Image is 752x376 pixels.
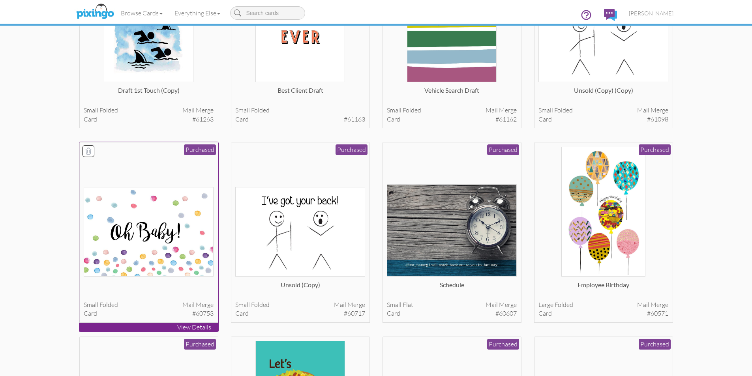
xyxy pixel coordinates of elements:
[79,323,218,332] p: View Details
[538,86,668,102] div: Unsold (copy) (copy)
[387,115,517,124] div: card
[99,301,118,309] span: folded
[235,106,250,114] span: small
[84,106,98,114] span: small
[637,300,668,309] span: Mail merge
[182,106,214,115] span: Mail merge
[251,106,270,114] span: folded
[387,281,517,296] div: Schedule
[115,3,169,23] a: Browse Cards
[538,301,553,309] span: large
[344,309,365,318] span: #60717
[84,115,214,124] div: card
[334,300,365,309] span: Mail merge
[182,300,214,309] span: Mail merge
[344,115,365,124] span: #61163
[561,147,645,277] img: 136465-1-1759762783588-2860127817f5df5a-qa.jpg
[403,106,421,114] span: folded
[184,339,216,350] div: Purchased
[235,281,365,296] div: Unsold (copy)
[554,106,573,114] span: folded
[84,309,214,318] div: card
[403,301,413,309] span: flat
[235,86,365,102] div: Best Client draft
[487,144,519,155] div: Purchased
[647,309,668,318] span: #60571
[99,106,118,114] span: folded
[251,301,270,309] span: folded
[538,281,668,296] div: Employee Birthday
[74,2,116,22] img: pixingo logo
[555,301,573,309] span: folded
[235,115,365,124] div: card
[387,301,401,309] span: small
[387,309,517,318] div: card
[629,10,673,17] span: [PERSON_NAME]
[192,309,214,318] span: #60753
[538,115,668,124] div: card
[639,339,671,350] div: Purchased
[235,187,365,277] img: 105067-1-1697158450861-e20ff5302dde9ae8-qa.jpg
[387,184,517,277] img: 105065-1-1697158255942-b3cb33569dc11a75-qa.jpg
[84,301,98,309] span: small
[387,106,401,114] span: small
[538,106,553,114] span: small
[192,115,214,124] span: #61263
[623,3,679,23] a: [PERSON_NAME]
[84,187,214,277] img: 105046-1-1697158792194-26ab7162547753c3-qa.jpg
[639,144,671,155] div: Purchased
[486,300,517,309] span: Mail merge
[336,144,368,155] div: Purchased
[495,115,517,124] span: #61162
[538,309,668,318] div: card
[184,144,216,155] div: Purchased
[486,106,517,115] span: Mail merge
[495,309,517,318] span: #60607
[230,6,305,20] input: Search cards
[637,106,668,115] span: Mail merge
[387,86,517,102] div: Vehicle search draft
[235,301,250,309] span: small
[487,339,519,350] div: Purchased
[169,3,226,23] a: Everything Else
[647,115,668,124] span: #61098
[235,309,365,318] div: card
[604,9,617,21] img: comments.svg
[84,86,214,102] div: Draft 1st touch (copy)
